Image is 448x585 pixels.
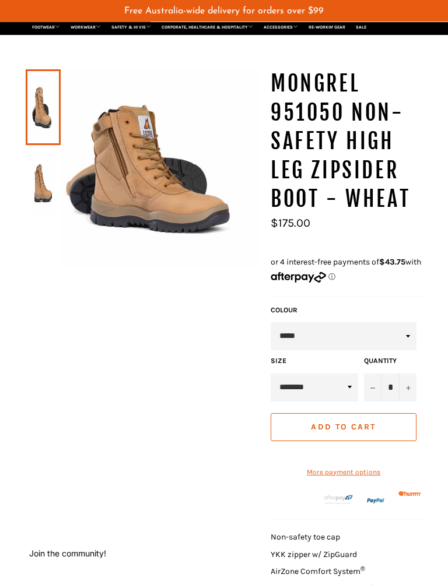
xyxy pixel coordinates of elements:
li: AirZone Comfort System [271,566,422,577]
a: ACCESSORIES [259,20,303,36]
button: Join the community! [29,548,106,558]
h1: MONGREL 951050 Non-Safety High Leg Zipsider Boot - Wheat [271,70,422,214]
img: MONGREL 951050 Non-Safety High Leg Zipsider Boot - Wheat - Workin' Gear [32,151,55,216]
span: Add to Cart [311,422,376,432]
li: Non-safety toe cap [271,532,422,543]
button: Increase item quantity by one [399,374,416,402]
label: Quantity [364,357,416,366]
img: MONGREL 951050 Non-Safety High Leg Zipsider Boot - Wheat - Workin' Gear [61,70,259,268]
span: Free Australia-wide delivery for orders over $99 [124,6,324,16]
img: Afterpay-Logo-on-dark-bg_large.png [323,495,353,505]
a: FOOTWEAR [27,20,65,36]
a: SALE [351,20,371,36]
a: WORKWEAR [66,20,106,36]
label: Size [271,357,358,366]
a: CORPORATE, HEALTHCARE & HOSPITALITY [157,20,258,36]
img: Humm_core_logo_RGB-01_300x60px_small_195d8312-4386-4de7-b182-0ef9b6303a37.png [398,492,421,496]
button: Reduce item quantity by one [364,374,381,402]
span: $175.00 [271,217,310,230]
li: YKK zipper w/ ZipGuard [271,549,422,561]
a: More payment options [271,468,416,478]
label: COLOUR [271,306,416,316]
img: paypal.png [367,492,385,510]
sup: ® [360,566,365,573]
button: Add to Cart [271,414,416,442]
a: SAFETY & HI VIS [107,20,156,36]
a: RE-WORKIN' GEAR [304,20,350,36]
